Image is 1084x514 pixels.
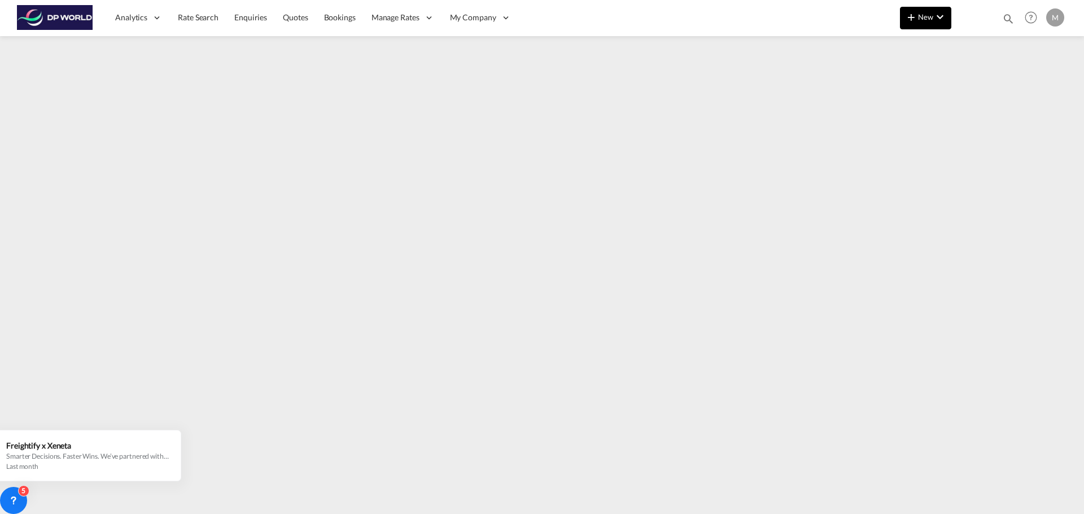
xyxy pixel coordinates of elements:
md-icon: icon-chevron-down [933,10,947,24]
div: icon-magnify [1002,12,1015,29]
div: Help [1021,8,1046,28]
div: M [1046,8,1064,27]
span: New [904,12,947,21]
span: Quotes [283,12,308,22]
button: icon-plus 400-fgNewicon-chevron-down [900,7,951,29]
span: Analytics [115,12,147,23]
img: c08ca190194411f088ed0f3ba295208c.png [17,5,93,30]
md-icon: icon-plus 400-fg [904,10,918,24]
span: My Company [450,12,496,23]
span: Enquiries [234,12,267,22]
md-icon: icon-magnify [1002,12,1015,25]
span: Rate Search [178,12,218,22]
span: Bookings [324,12,356,22]
span: Manage Rates [371,12,419,23]
span: Help [1021,8,1041,27]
